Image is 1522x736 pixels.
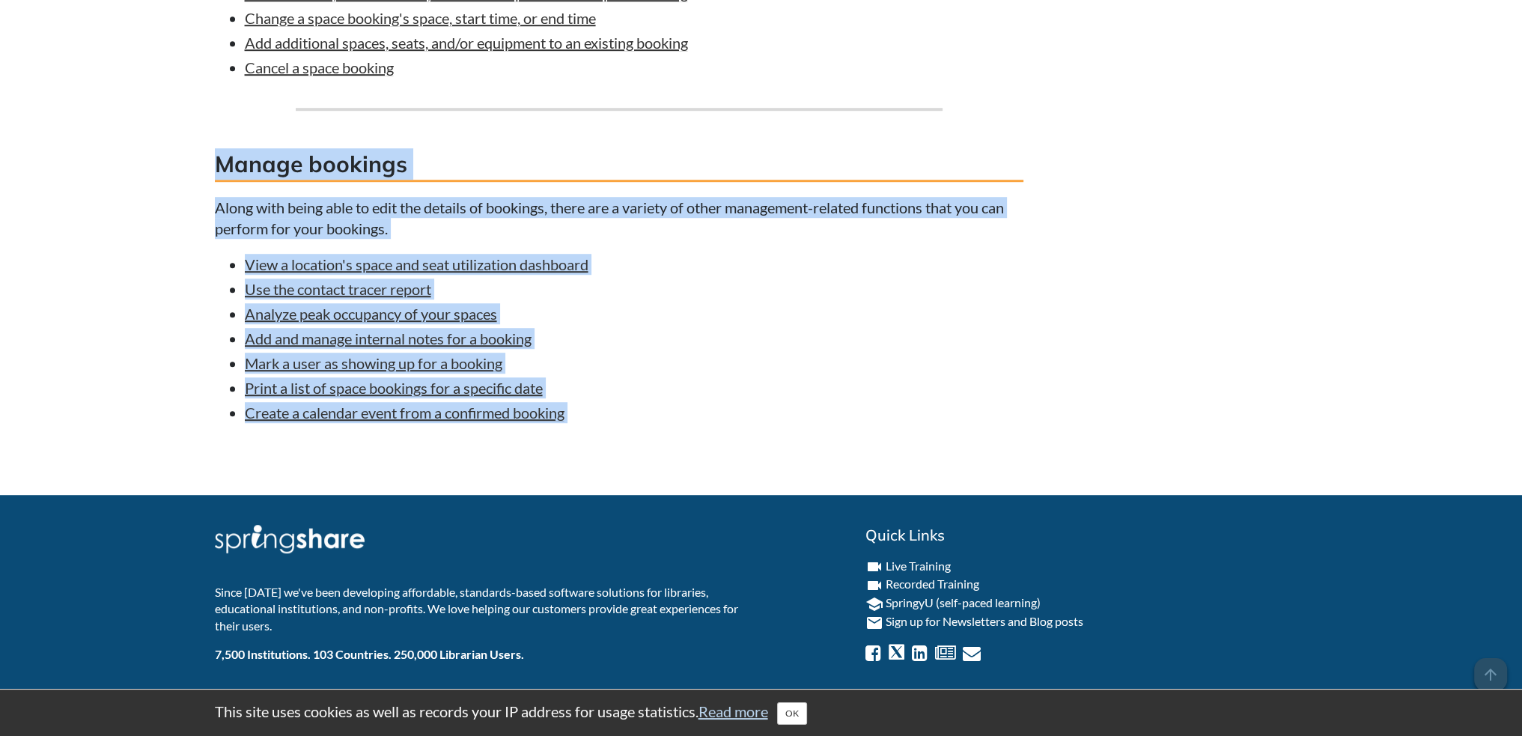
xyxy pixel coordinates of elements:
[886,614,1083,628] a: Sign up for Newsletters and Blog posts
[245,9,596,27] a: Change a space booking's space, start time, or end time
[245,305,497,323] a: Analyze peak occupancy of your spaces
[215,148,1023,182] h3: Manage bookings
[886,595,1041,609] a: SpringyU (self-paced learning)
[215,584,750,634] p: Since [DATE] we've been developing affordable, standards-based software solutions for libraries, ...
[886,577,979,591] a: Recorded Training
[865,525,1308,546] h2: Quick Links
[245,58,394,76] a: Cancel a space booking
[865,577,883,594] i: videocam
[865,614,883,632] i: email
[777,702,807,725] button: Close
[886,559,951,573] a: Live Training
[215,525,365,553] img: Springshare
[215,197,1023,239] p: Along with being able to edit the details of bookings, there are a variety of other management-re...
[865,595,883,613] i: school
[245,379,543,397] a: Print a list of space bookings for a specific date
[865,558,883,576] i: videocam
[245,404,564,422] a: Create a calendar event from a confirmed booking
[245,280,431,298] a: Use the contact tracer report
[245,354,502,372] a: Mark a user as showing up for a booking
[245,255,588,273] a: View a location's space and seat utilization dashboard
[1474,660,1507,678] a: arrow_upward
[245,329,532,347] a: Add and manage internal notes for a booking
[1474,658,1507,691] span: arrow_upward
[245,34,688,52] a: Add additional spaces, seats, and/or equipment to an existing booking
[698,702,768,720] a: Read more
[215,647,524,661] b: 7,500 Institutions. 103 Countries. 250,000 Librarian Users.
[200,701,1323,725] div: This site uses cookies as well as records your IP address for usage statistics.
